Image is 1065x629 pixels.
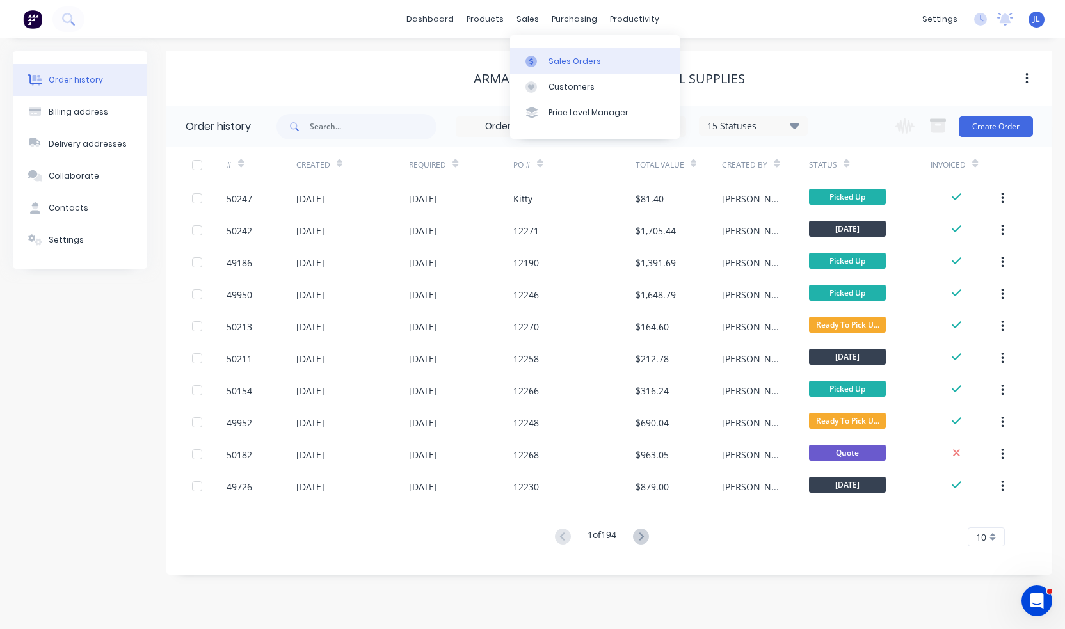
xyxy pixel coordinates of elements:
[636,448,669,461] div: $963.05
[49,234,84,246] div: Settings
[510,48,680,74] a: Sales Orders
[722,224,783,237] div: [PERSON_NAME]
[409,192,437,205] div: [DATE]
[296,480,324,493] div: [DATE]
[513,384,539,397] div: 12266
[604,10,666,29] div: productivity
[13,64,147,96] button: Order history
[227,448,252,461] div: 50182
[976,530,986,544] span: 10
[49,202,88,214] div: Contacts
[722,147,809,182] div: Created By
[13,224,147,256] button: Settings
[409,288,437,301] div: [DATE]
[409,416,437,429] div: [DATE]
[513,352,539,365] div: 12258
[510,100,680,125] a: Price Level Manager
[809,159,837,171] div: Status
[959,116,1033,137] button: Create Order
[722,192,783,205] div: [PERSON_NAME]
[513,320,539,333] div: 12270
[13,192,147,224] button: Contacts
[1021,585,1052,616] iframe: Intercom live chat
[809,445,886,461] span: Quote
[409,224,437,237] div: [DATE]
[409,352,437,365] div: [DATE]
[409,147,513,182] div: Required
[227,192,252,205] div: 50247
[296,192,324,205] div: [DATE]
[549,107,629,118] div: Price Level Manager
[636,384,669,397] div: $316.24
[227,320,252,333] div: 50213
[400,10,460,29] a: dashboard
[409,480,437,493] div: [DATE]
[636,480,669,493] div: $879.00
[809,317,886,333] span: Ready To Pick U...
[636,147,723,182] div: Total Value
[13,128,147,160] button: Delivery addresses
[636,352,669,365] div: $212.78
[510,74,680,100] a: Customers
[722,288,783,301] div: [PERSON_NAME]
[296,288,324,301] div: [DATE]
[513,416,539,429] div: 12248
[456,117,564,136] input: Order Date
[227,288,252,301] div: 49950
[227,224,252,237] div: 50242
[636,192,664,205] div: $81.40
[49,106,108,118] div: Billing address
[296,384,324,397] div: [DATE]
[513,192,532,205] div: Kitty
[809,189,886,205] span: Picked Up
[636,416,669,429] div: $690.04
[722,352,783,365] div: [PERSON_NAME]
[636,320,669,333] div: $164.60
[296,320,324,333] div: [DATE]
[916,10,964,29] div: settings
[722,159,767,171] div: Created By
[409,384,437,397] div: [DATE]
[636,159,684,171] div: Total Value
[310,114,436,139] input: Search...
[1033,13,1040,25] span: JL
[722,448,783,461] div: [PERSON_NAME]
[227,416,252,429] div: 49952
[722,416,783,429] div: [PERSON_NAME]
[809,221,886,237] span: [DATE]
[227,147,296,182] div: #
[227,256,252,269] div: 49186
[931,159,966,171] div: Invoiced
[296,224,324,237] div: [DATE]
[549,81,595,93] div: Customers
[809,285,886,301] span: Picked Up
[588,528,616,546] div: 1 of 194
[49,74,103,86] div: Order history
[809,253,886,269] span: Picked Up
[722,256,783,269] div: [PERSON_NAME]
[227,159,232,171] div: #
[513,147,635,182] div: PO #
[513,224,539,237] div: 12271
[809,477,886,493] span: [DATE]
[296,147,410,182] div: Created
[296,256,324,269] div: [DATE]
[186,119,251,134] div: Order history
[700,119,807,133] div: 15 Statuses
[296,159,330,171] div: Created
[722,320,783,333] div: [PERSON_NAME]
[227,384,252,397] div: 50154
[49,170,99,182] div: Collaborate
[474,71,745,86] div: Armadale steel and Industrial Supplies
[409,320,437,333] div: [DATE]
[513,159,531,171] div: PO #
[296,416,324,429] div: [DATE]
[722,480,783,493] div: [PERSON_NAME]
[636,288,676,301] div: $1,648.79
[513,288,539,301] div: 12246
[49,138,127,150] div: Delivery addresses
[13,96,147,128] button: Billing address
[513,448,539,461] div: 12268
[513,480,539,493] div: 12230
[460,10,510,29] div: products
